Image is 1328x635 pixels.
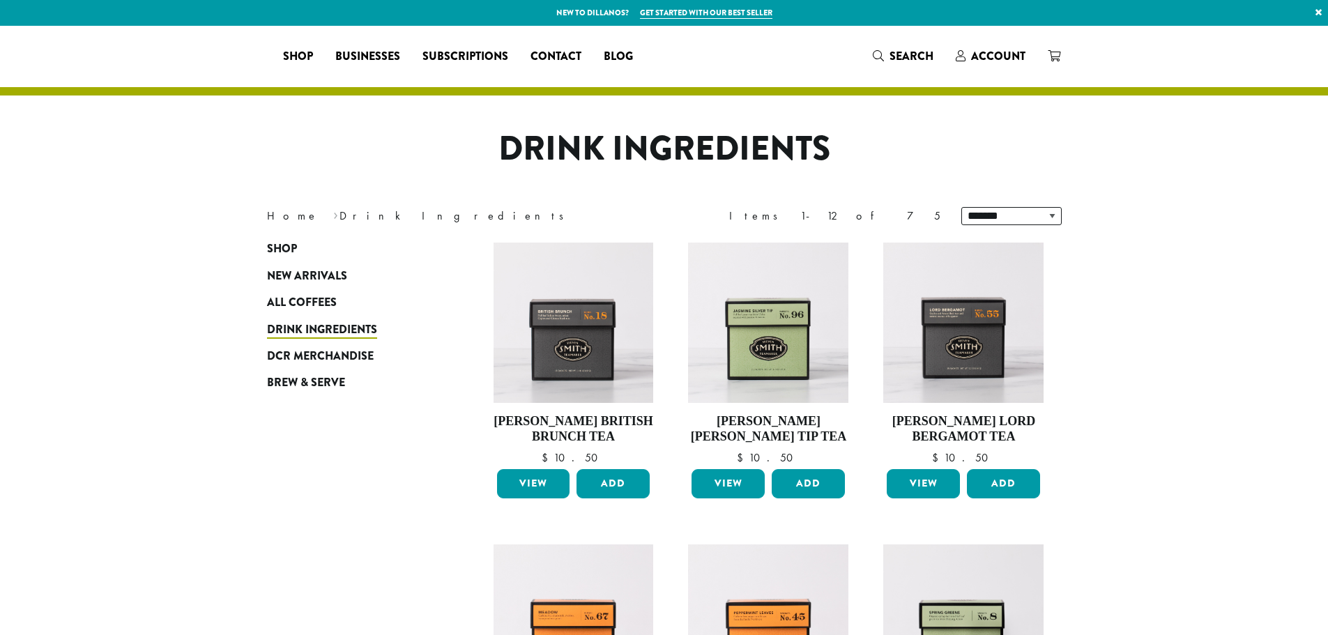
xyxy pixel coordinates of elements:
[494,243,654,464] a: [PERSON_NAME] British Brunch Tea $10.50
[267,369,434,396] a: Brew & Serve
[640,7,772,19] a: Get started with our best seller
[883,414,1044,444] h4: [PERSON_NAME] Lord Bergamot Tea
[257,129,1072,169] h1: Drink Ingredients
[692,469,765,498] a: View
[497,469,570,498] a: View
[283,48,313,66] span: Shop
[772,469,845,498] button: Add
[967,469,1040,498] button: Add
[267,236,434,262] a: Shop
[267,240,297,258] span: Shop
[688,414,848,444] h4: [PERSON_NAME] [PERSON_NAME] Tip Tea
[333,203,338,224] span: ›
[737,450,800,465] bdi: 10.50
[729,208,940,224] div: Items 1-12 of 75
[883,243,1044,403] img: Lord-Bergamot-Signature-Black-Carton-2023-1.jpg
[272,45,324,68] a: Shop
[267,374,345,392] span: Brew & Serve
[422,48,508,66] span: Subscriptions
[577,469,650,498] button: Add
[890,48,933,64] span: Search
[267,316,434,342] a: Drink Ingredients
[267,294,337,312] span: All Coffees
[267,289,434,316] a: All Coffees
[267,348,374,365] span: DCR Merchandise
[267,321,377,339] span: Drink Ingredients
[267,263,434,289] a: New Arrivals
[737,450,749,465] span: $
[267,208,319,223] a: Home
[971,48,1025,64] span: Account
[531,48,581,66] span: Contact
[688,243,848,403] img: Jasmine-Silver-Tip-Signature-Green-Carton-2023.jpg
[335,48,400,66] span: Businesses
[862,45,945,68] a: Search
[887,469,960,498] a: View
[267,343,434,369] a: DCR Merchandise
[542,450,604,465] bdi: 10.50
[493,243,653,403] img: British-Brunch-Signature-Black-Carton-2023-2.jpg
[604,48,633,66] span: Blog
[688,243,848,464] a: [PERSON_NAME] [PERSON_NAME] Tip Tea $10.50
[932,450,995,465] bdi: 10.50
[932,450,944,465] span: $
[267,268,347,285] span: New Arrivals
[267,208,643,224] nav: Breadcrumb
[494,414,654,444] h4: [PERSON_NAME] British Brunch Tea
[542,450,554,465] span: $
[883,243,1044,464] a: [PERSON_NAME] Lord Bergamot Tea $10.50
